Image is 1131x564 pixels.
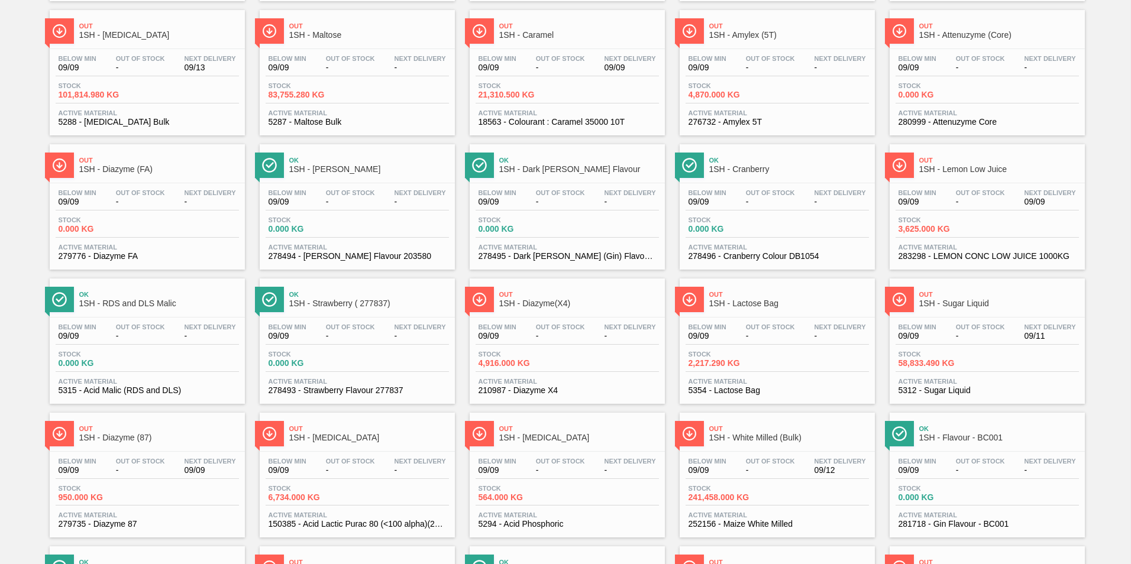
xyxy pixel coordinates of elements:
span: - [395,197,446,206]
span: 09/09 [899,197,936,206]
span: Next Delivery [815,55,866,62]
span: - [326,197,375,206]
span: 09/09 [479,63,516,72]
a: ÍconeOut1SH - Attenuzyme (Core)Below Min09/09Out Of Stock-Next Delivery-Stock0.000 KGActive Mater... [881,1,1091,135]
span: Out Of Stock [956,323,1005,330]
span: Out Of Stock [536,323,585,330]
span: - [746,332,795,341]
span: Below Min [269,458,306,465]
span: 09/09 [59,332,96,341]
span: 1SH - Lactic Acid [289,433,449,442]
span: Out Of Stock [746,323,795,330]
span: 09/09 [689,466,726,475]
span: Stock [59,216,141,223]
span: 09/09 [1025,197,1076,206]
span: 278496 - Cranberry Colour DB1054 [689,252,866,261]
a: ÍconeOk1SH - [PERSON_NAME]Below Min09/09Out Of Stock-Next Delivery-Stock0.000 KGActive Material27... [251,135,461,270]
span: 1SH - Strawberry ( 277837) [289,299,449,308]
img: Ícone [52,24,67,38]
span: Stock [479,216,561,223]
span: 1SH - Lactose Bag [709,299,869,308]
span: Out [79,22,239,30]
span: 5287 - Maltose Bulk [269,118,446,127]
span: Below Min [479,55,516,62]
img: Ícone [262,426,277,441]
span: 278494 - Rasberry Flavour 203580 [269,252,446,261]
span: - [185,332,236,341]
span: 1SH - White Milled (Bulk) [709,433,869,442]
img: Ícone [262,24,277,38]
span: Below Min [59,323,96,330]
span: 1SH - Dark Berry Flavour [499,165,659,174]
span: Next Delivery [1025,323,1076,330]
span: 09/09 [899,63,936,72]
span: Out Of Stock [116,323,165,330]
span: Active Material [689,378,866,385]
span: 09/09 [269,197,306,206]
span: 1SH - Diazyme (87) [79,433,239,442]
span: Below Min [269,189,306,196]
span: - [746,63,795,72]
span: - [956,466,1005,475]
span: - [746,197,795,206]
span: Below Min [899,323,936,330]
a: ÍconeOut1SH - Diazyme (87)Below Min09/09Out Of Stock-Next Delivery09/09Stock950.000 KGActive Mate... [41,404,251,538]
span: - [116,332,165,341]
a: ÍconeOut1SH - Diazyme(X4)Below Min09/09Out Of Stock-Next Delivery-Stock4,916.000 KGActive Materia... [461,270,671,404]
a: ÍconeOk1SH - RDS and DLS MalicBelow Min09/09Out Of Stock-Next Delivery-Stock0.000 KGActive Materi... [41,270,251,404]
span: Active Material [899,244,1076,251]
span: - [536,63,585,72]
span: Next Delivery [815,458,866,465]
span: Stock [269,216,351,223]
span: 09/09 [479,197,516,206]
span: Ok [919,425,1079,432]
span: 0.000 KG [59,359,141,368]
span: Ok [499,157,659,164]
a: ÍconeOut1SH - Diazyme (FA)Below Min09/09Out Of Stock-Next Delivery-Stock0.000 KGActive Material27... [41,135,251,270]
span: - [185,197,236,206]
span: Out [79,425,239,432]
span: Stock [689,216,771,223]
a: ÍconeOut1SH - [MEDICAL_DATA]Below Min09/09Out Of Stock-Next Delivery-Stock6,734.000 KGActive Mate... [251,404,461,538]
span: Below Min [59,458,96,465]
span: 83,755.280 KG [269,90,351,99]
span: 09/09 [689,332,726,341]
span: - [815,63,866,72]
span: Out [919,291,1079,298]
span: Active Material [479,109,656,116]
span: 21,310.500 KG [479,90,561,99]
span: - [395,466,446,475]
span: Out [709,22,869,30]
img: Ícone [52,158,67,173]
span: 3,625.000 KG [899,225,981,234]
span: 0.000 KG [59,225,141,234]
span: Active Material [269,378,446,385]
span: 278495 - Dark Berry (Gin) Flavour 793677 [479,252,656,261]
span: 281718 - Gin Flavour - BC001 [899,520,1076,529]
span: 58,833.490 KG [899,359,981,368]
span: - [815,197,866,206]
span: 0.000 KG [479,225,561,234]
span: 150385 - Acid Lactic Purac 80 (<100 alpha)(25kg) [269,520,446,529]
span: 241,458.000 KG [689,493,771,502]
span: Active Material [899,109,1076,116]
span: - [116,466,165,475]
span: - [326,466,375,475]
span: Next Delivery [185,189,236,196]
span: Below Min [689,458,726,465]
span: Stock [479,351,561,358]
span: Active Material [59,378,236,385]
span: 279776 - Diazyme FA [59,252,236,261]
span: Ok [289,157,449,164]
span: Out Of Stock [746,189,795,196]
span: 0.000 KG [899,90,981,99]
span: 210987 - Diazyme X4 [479,386,656,395]
span: Below Min [59,55,96,62]
span: Out [79,157,239,164]
span: 1SH - Rasberry [289,165,449,174]
span: Next Delivery [605,323,656,330]
span: - [1025,466,1076,475]
span: - [605,332,656,341]
span: 18563 - Colourant : Caramel 35000 10T [479,118,656,127]
img: Ícone [682,24,697,38]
